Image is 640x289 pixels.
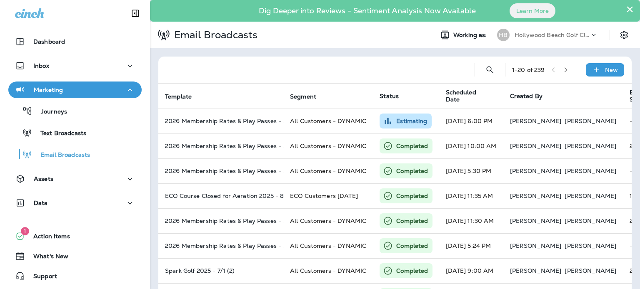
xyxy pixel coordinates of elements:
[439,233,503,258] td: [DATE] 5:24 PM
[605,67,618,73] p: New
[165,93,192,100] span: Template
[290,167,366,175] span: All Customers - DYNAMIC
[165,267,277,274] p: Spark Golf 2025 - 7/1 (2)
[165,143,277,149] p: 2026 Membership Rates & Play Passes - 5/29 (4)
[32,151,90,159] p: Email Broadcasts
[290,217,366,225] span: All Customers - DYNAMIC
[33,62,49,69] p: Inbox
[32,130,86,138] p: Text Broadcasts
[565,168,616,174] p: [PERSON_NAME]
[165,168,277,174] p: 2026 Membership Rates & Play Passes - 5/29 (3)
[510,267,562,274] p: [PERSON_NAME]
[290,93,316,100] span: Segment
[565,143,616,149] p: [PERSON_NAME]
[565,242,616,249] p: [PERSON_NAME]
[171,29,257,41] p: Email Broadcasts
[8,57,142,74] button: Inbox
[8,124,142,141] button: Text Broadcasts
[565,267,616,274] p: [PERSON_NAME]
[396,117,427,125] p: Estimating
[165,242,277,249] p: 2026 Membership Rates & Play Passes - 5/29
[565,217,616,224] p: [PERSON_NAME]
[439,183,503,208] td: [DATE] 11:35 AM
[290,192,358,200] span: ECO Customers Jan. 2025
[446,89,489,103] span: Scheduled Date
[565,193,616,199] p: [PERSON_NAME]
[8,146,142,163] button: Email Broadcasts
[617,27,632,42] button: Settings
[8,82,142,98] button: Marketing
[396,242,428,250] p: Completed
[510,92,542,100] span: Created By
[439,133,503,158] td: [DATE] 10:00 AM
[510,168,562,174] p: [PERSON_NAME]
[165,93,202,100] span: Template
[439,158,503,183] td: [DATE] 5:30 PM
[396,267,428,275] p: Completed
[21,227,29,235] span: 1
[8,33,142,50] button: Dashboard
[8,170,142,187] button: Assets
[8,102,142,120] button: Journeys
[510,3,555,18] button: Learn More
[235,10,500,12] p: Dig Deeper into Reviews - Sentiment Analysis Now Available
[25,233,70,243] span: Action Items
[34,200,48,206] p: Data
[165,193,277,199] p: ECO Course Closed for Aeration 2025 - 8/27
[165,118,277,124] p: 2026 Membership Rates & Play Passes - 5/29 (5)
[124,5,147,22] button: Collapse Sidebar
[446,89,500,103] span: Scheduled Date
[34,175,53,182] p: Assets
[439,208,503,233] td: [DATE] 11:30 AM
[510,242,562,249] p: [PERSON_NAME]
[439,109,503,133] td: [DATE] 6:00 PM
[290,117,366,125] span: All Customers - DYNAMIC
[396,192,428,200] p: Completed
[380,92,399,100] span: Status
[396,167,428,175] p: Completed
[32,108,67,116] p: Journeys
[34,86,63,93] p: Marketing
[8,195,142,211] button: Data
[565,118,616,124] p: [PERSON_NAME]
[25,253,68,263] span: What's New
[290,242,366,249] span: All Customers - DYNAMIC
[626,2,634,16] button: Close
[510,143,562,149] p: [PERSON_NAME]
[510,193,562,199] p: [PERSON_NAME]
[8,268,142,284] button: Support
[290,267,366,274] span: All Customers - DYNAMIC
[512,67,545,73] div: 1 - 20 of 239
[510,217,562,224] p: [PERSON_NAME]
[515,32,590,38] p: Hollywood Beach Golf Club
[453,32,489,39] span: Working as:
[8,248,142,264] button: What's New
[482,62,498,78] button: Search Email Broadcasts
[165,217,277,224] p: 2026 Membership Rates & Play Passes - 5/29 (2)
[8,228,142,245] button: 1Action Items
[25,273,57,283] span: Support
[396,217,428,225] p: Completed
[510,118,562,124] p: [PERSON_NAME]
[33,38,65,45] p: Dashboard
[290,93,327,100] span: Segment
[290,142,366,150] span: All Customers - DYNAMIC
[396,142,428,150] p: Completed
[497,29,510,41] div: HB
[439,258,503,283] td: [DATE] 9:00 AM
